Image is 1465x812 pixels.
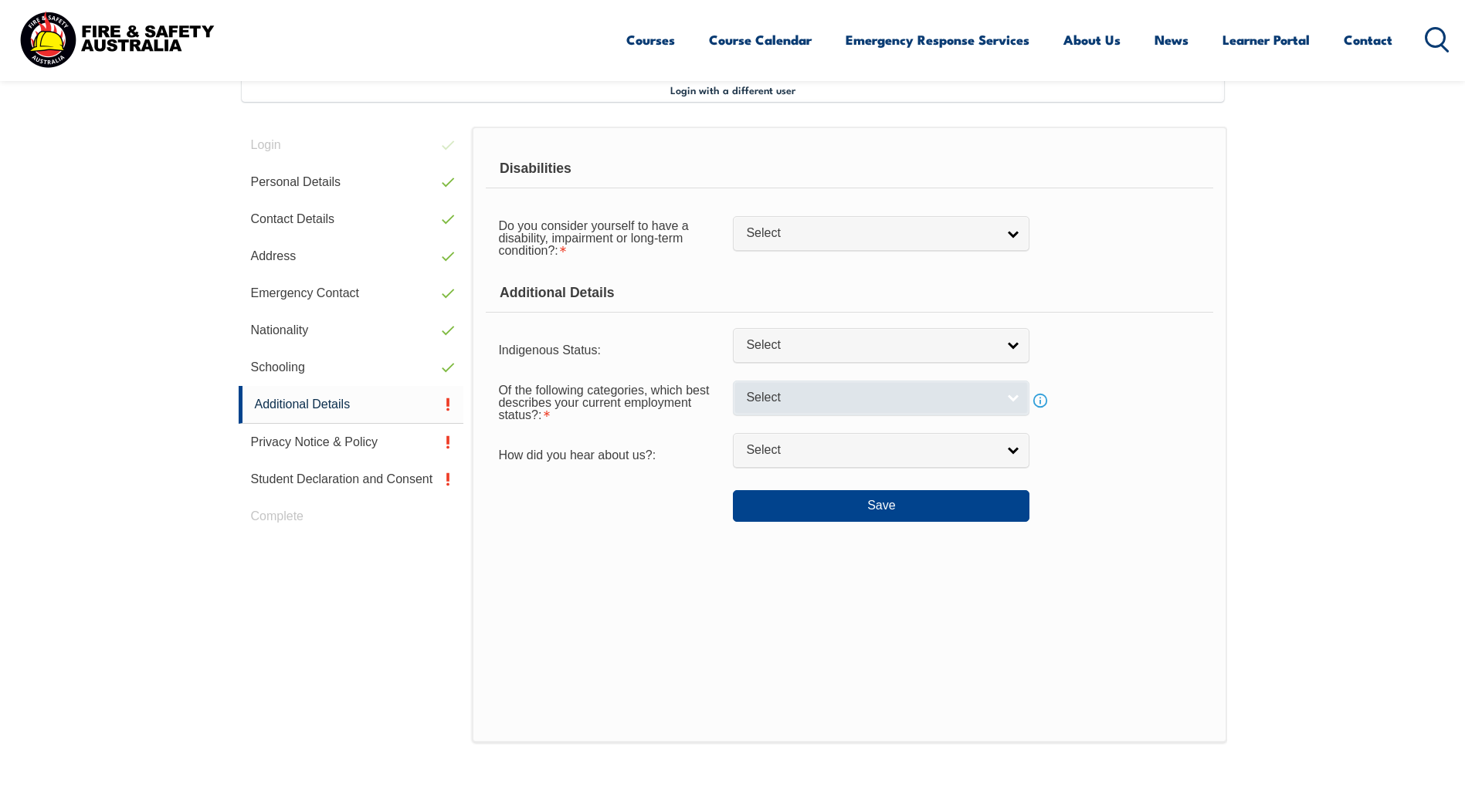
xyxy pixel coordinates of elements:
[239,275,464,312] a: Emergency Contact
[498,448,656,462] span: How did you hear about us?:
[626,19,675,60] a: Courses
[1223,19,1310,60] a: Learner Portal
[709,19,812,60] a: Course Calendar
[746,225,996,242] span: Select
[846,19,1029,60] a: Emergency Response Services
[239,164,464,201] a: Personal Details
[486,373,733,428] div: Of the following categories, which best describes your current employment status? is required.
[746,337,996,354] span: Select
[239,424,464,461] a: Privacy Notice & Policy
[746,442,996,458] span: Select
[733,490,1029,521] button: Save
[1063,19,1121,60] a: About Us
[239,201,464,238] a: Contact Details
[239,349,464,386] a: Schooling
[239,312,464,349] a: Nationality
[486,274,1212,313] div: Additional Details
[1029,390,1051,411] a: Info
[239,238,464,275] a: Address
[498,384,709,421] span: Of the following categories, which best describes your current employment status?:
[670,83,795,96] span: Login with a different user
[1344,19,1392,60] a: Contact
[498,219,688,257] span: Do you consider yourself to have a disability, impairment or long-term condition?:
[498,343,601,357] span: Indigenous Status:
[746,390,996,406] span: Select
[239,461,464,498] a: Student Declaration and Consent
[486,150,1212,188] div: Disabilities
[486,209,733,265] div: Do you consider yourself to have a disability, impairment or long-term condition? is required.
[239,386,464,424] a: Additional Details
[1155,19,1189,60] a: News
